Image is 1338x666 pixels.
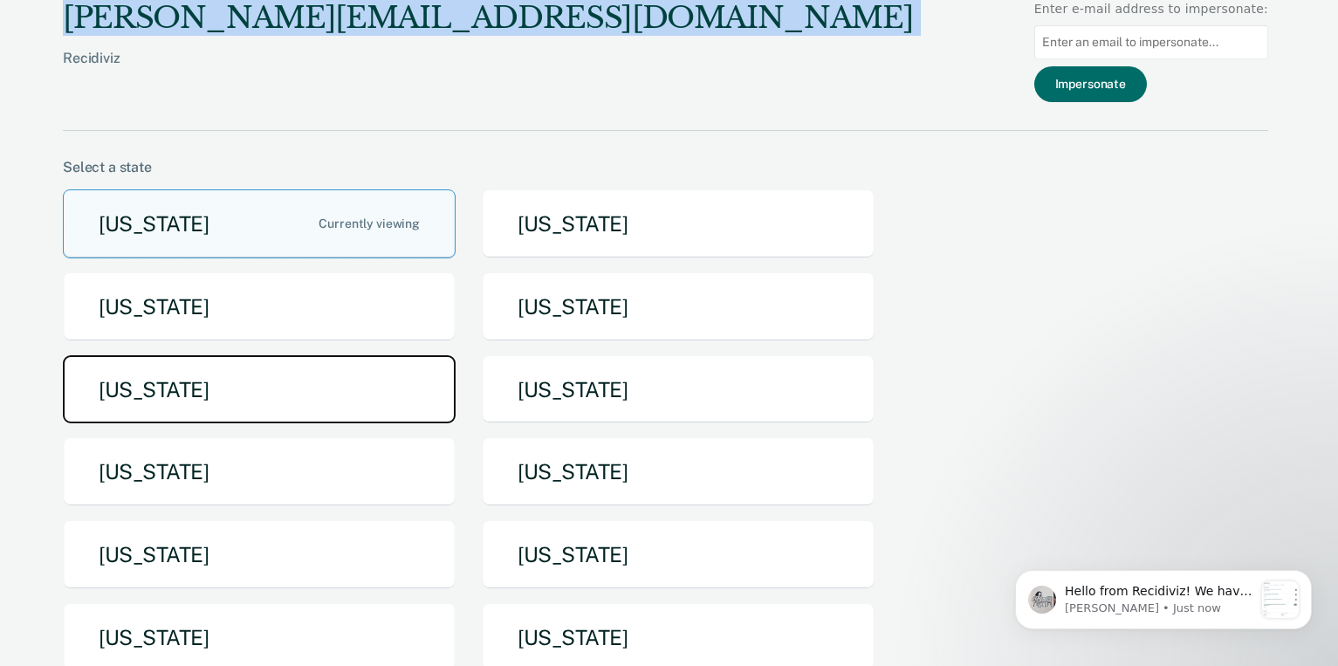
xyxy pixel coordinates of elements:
[63,520,456,589] button: [US_STATE]
[989,535,1338,657] iframe: Intercom notifications message
[76,49,264,618] span: Hello from Recidiviz! We have some exciting news. Officers will now have their own Overview page ...
[63,355,456,424] button: [US_STATE]
[1034,66,1147,102] button: Impersonate
[76,65,264,81] p: Message from Kim, sent Just now
[482,355,875,424] button: [US_STATE]
[63,159,1268,175] div: Select a state
[1034,25,1268,59] input: Enter an email to impersonate...
[482,189,875,258] button: [US_STATE]
[63,272,456,341] button: [US_STATE]
[63,437,456,506] button: [US_STATE]
[482,520,875,589] button: [US_STATE]
[482,272,875,341] button: [US_STATE]
[63,50,913,94] div: Recidiviz
[482,437,875,506] button: [US_STATE]
[63,189,456,258] button: [US_STATE]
